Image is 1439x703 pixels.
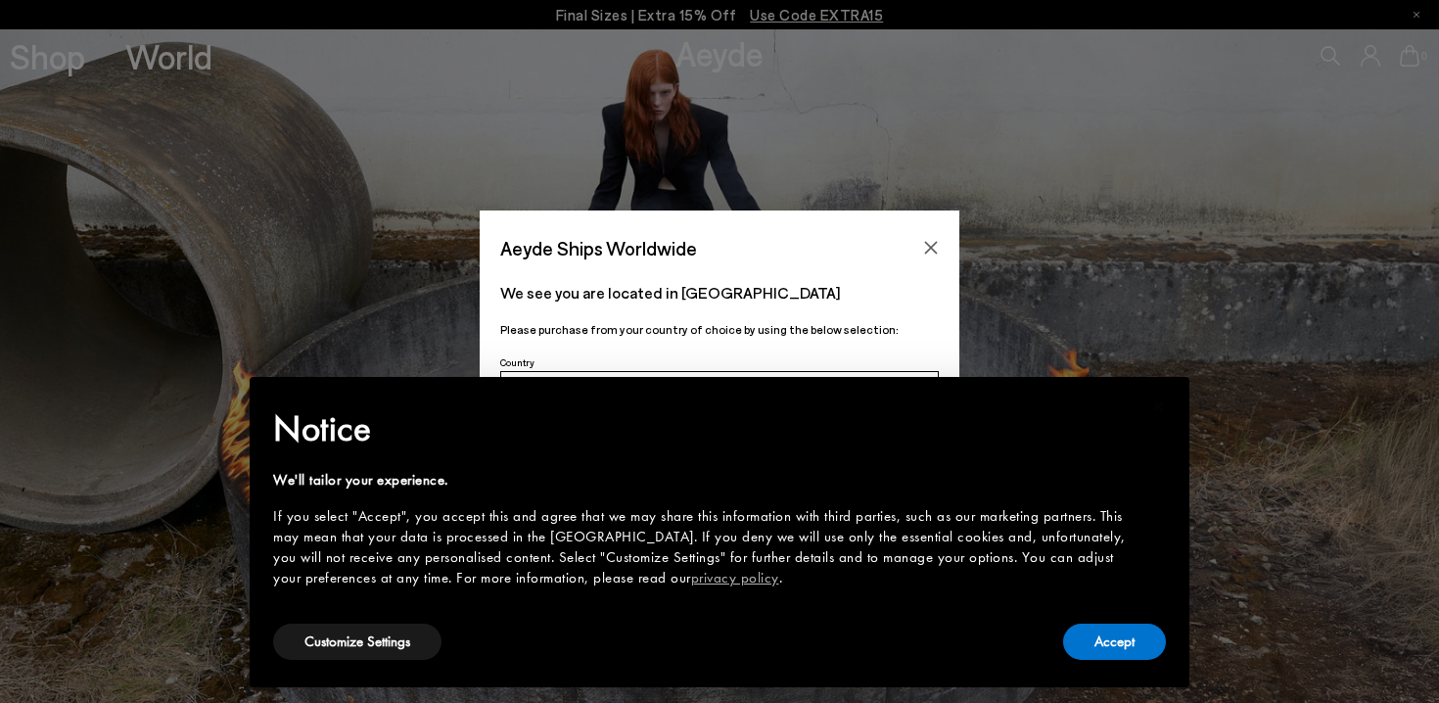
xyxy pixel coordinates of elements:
[500,231,697,265] span: Aeyde Ships Worldwide
[273,624,441,660] button: Customize Settings
[1152,391,1165,421] span: ×
[1135,383,1182,430] button: Close this notice
[500,320,939,339] p: Please purchase from your country of choice by using the below selection:
[1063,624,1166,660] button: Accept
[273,506,1135,588] div: If you select "Accept", you accept this and agree that we may share this information with third p...
[273,403,1135,454] h2: Notice
[500,356,534,368] span: Country
[691,568,779,587] a: privacy policy
[273,470,1135,491] div: We'll tailor your experience.
[916,233,946,262] button: Close
[500,281,939,305] p: We see you are located in [GEOGRAPHIC_DATA]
